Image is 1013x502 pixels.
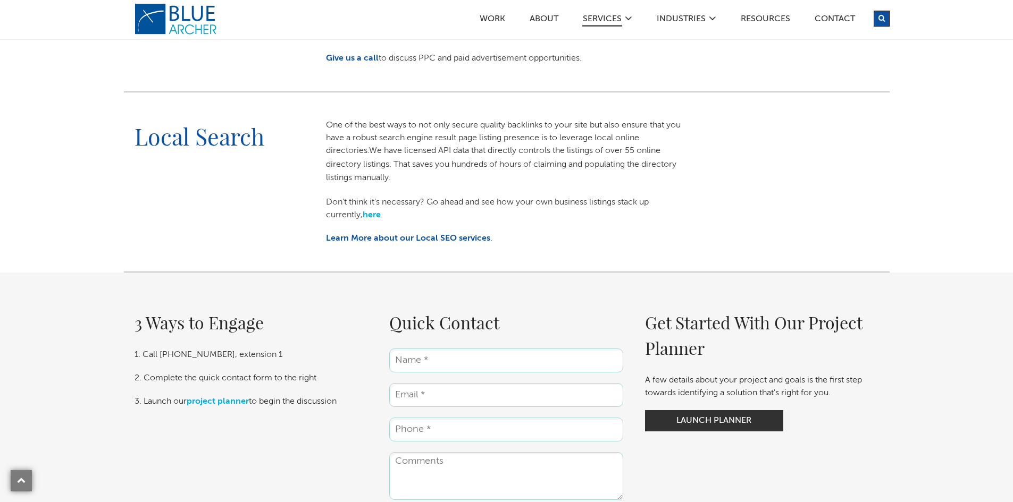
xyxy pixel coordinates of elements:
[389,348,623,372] input: Name *
[135,119,284,175] h2: Local Search
[389,310,623,335] h2: Quick Contact
[326,52,688,65] p: to discuss PPC and paid advertisement opportunities.
[645,374,879,399] p: A few details about your project and goals is the first step towards identifying a solution that'...
[656,15,706,26] a: Industries
[582,15,622,27] a: SERVICES
[326,119,688,185] p: One of the best ways to not only secure quality backlinks to your site but also ensure that you h...
[389,418,623,441] input: Phone *
[326,147,676,182] span: We have licensed API data that directly controls the listings of over 55 online directory listing...
[479,15,506,26] a: Work
[326,54,379,63] a: Give us a call
[326,232,688,245] p: .
[645,410,783,431] a: Launch Planner
[187,397,249,406] a: project planner
[645,310,879,361] h2: Get Started With Our Project Planner
[740,15,791,26] a: Resources
[135,310,369,335] h2: 3 Ways to Engage
[529,15,559,26] a: ABOUT
[135,395,369,408] p: 3. Launch our to begin the discussion
[814,15,856,26] a: Contact
[135,3,220,35] a: logo
[135,348,369,361] p: 1. Call [PHONE_NUMBER], extension 1
[326,196,688,222] p: Don't think it's necessary? Go ahead and see how your own business listings stack up currently, .
[363,211,381,219] a: here
[326,234,490,243] a: Learn More about our Local SEO services
[389,383,623,407] input: Email *
[135,372,369,385] p: 2. Complete the quick contact form to the right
